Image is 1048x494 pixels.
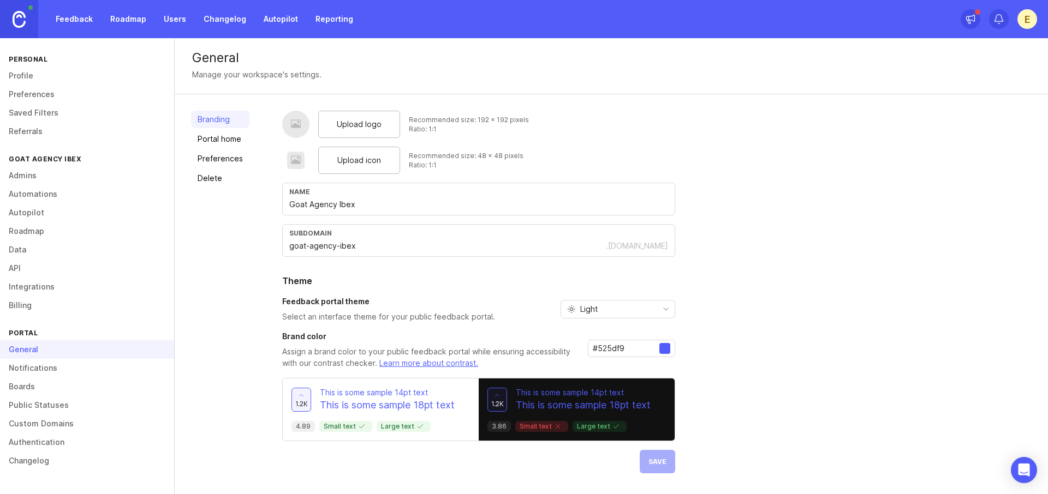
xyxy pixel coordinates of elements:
h2: Theme [282,274,675,287]
a: Feedback [49,9,99,29]
p: Small text [520,422,564,431]
p: Large text [381,422,426,431]
div: subdomain [289,229,668,237]
p: 3.86 [492,422,507,431]
p: This is some sample 18pt text [320,398,455,412]
img: Canny Home [13,11,26,28]
p: This is some sample 14pt text [320,387,455,398]
span: 1.2k [491,399,504,408]
a: Changelog [197,9,253,29]
a: Learn more about contrast. [379,358,478,368]
a: Portal home [191,130,249,148]
a: Roadmap [104,9,153,29]
div: Manage your workspace's settings. [192,69,321,81]
span: Upload icon [337,154,381,166]
div: .[DOMAIN_NAME] [606,240,668,251]
p: 4.89 [296,422,311,431]
div: Recommended size: 48 x 48 pixels [409,151,523,160]
p: Small text [324,422,368,431]
p: This is some sample 18pt text [516,398,651,412]
input: Subdomain [289,240,606,252]
svg: toggle icon [657,305,675,314]
span: Upload logo [337,118,382,130]
button: 1.2k [487,388,507,412]
svg: prefix icon Sun [567,305,576,314]
a: Delete [191,170,249,187]
a: Preferences [191,150,249,167]
a: Branding [191,111,249,128]
button: 1.2k [291,388,311,412]
h3: Feedback portal theme [282,296,495,307]
div: Ratio: 1:1 [409,124,529,134]
div: Recommended size: 192 x 192 pixels [409,115,529,124]
p: This is some sample 14pt text [516,387,651,398]
div: Open Intercom Messenger [1011,457,1037,483]
span: 1.2k [295,399,308,408]
a: Autopilot [257,9,305,29]
p: Large text [577,422,622,431]
div: Ratio: 1:1 [409,160,523,170]
button: E [1017,9,1037,29]
span: Light [580,303,598,315]
div: General [192,51,1031,64]
h3: Brand color [282,331,579,342]
p: Select an interface theme for your public feedback portal. [282,311,495,322]
a: Reporting [309,9,360,29]
div: Name [289,188,668,196]
p: Assign a brand color to your public feedback portal while ensuring accessibility with our contras... [282,346,579,369]
a: Users [157,9,193,29]
div: toggle menu [561,300,675,318]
